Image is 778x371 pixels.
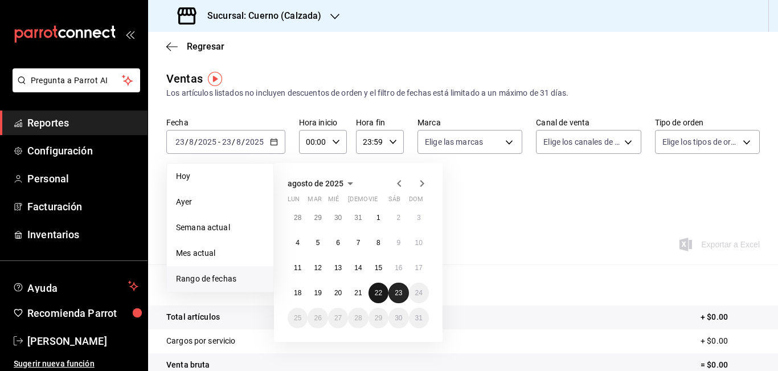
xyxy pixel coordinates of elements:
[348,207,368,228] button: 31 de julio de 2025
[13,68,140,92] button: Pregunta a Parrot AI
[388,233,408,253] button: 9 de agosto de 2025
[176,222,264,234] span: Semana actual
[208,72,222,86] img: Tooltip marker
[288,233,308,253] button: 4 de agosto de 2025
[176,170,264,182] span: Hoy
[245,137,264,146] input: ----
[294,289,301,297] abbr: 18 de agosto de 2025
[236,137,241,146] input: --
[334,214,342,222] abbr: 30 de julio de 2025
[409,283,429,303] button: 24 de agosto de 2025
[166,41,224,52] button: Regresar
[415,264,423,272] abbr: 17 de agosto de 2025
[415,239,423,247] abbr: 10 de agosto de 2025
[299,119,347,127] label: Hora inicio
[375,264,382,272] abbr: 15 de agosto de 2025
[189,137,194,146] input: --
[354,264,362,272] abbr: 14 de agosto de 2025
[701,359,760,371] p: = $0.00
[328,258,348,278] button: 13 de agosto de 2025
[328,195,339,207] abbr: miércoles
[166,87,760,99] div: Los artículos listados no incluyen descuentos de orden y el filtro de fechas está limitado a un m...
[288,258,308,278] button: 11 de agosto de 2025
[175,137,185,146] input: --
[395,289,402,297] abbr: 23 de agosto de 2025
[409,258,429,278] button: 17 de agosto de 2025
[314,289,321,297] abbr: 19 de agosto de 2025
[375,289,382,297] abbr: 22 de agosto de 2025
[396,214,400,222] abbr: 2 de agosto de 2025
[314,214,321,222] abbr: 29 de julio de 2025
[415,314,423,322] abbr: 31 de agosto de 2025
[348,233,368,253] button: 7 de agosto de 2025
[288,308,308,328] button: 25 de agosto de 2025
[308,207,327,228] button: 29 de julio de 2025
[395,314,402,322] abbr: 30 de agosto de 2025
[308,195,321,207] abbr: martes
[288,195,300,207] abbr: lunes
[328,308,348,328] button: 27 de agosto de 2025
[27,115,138,131] span: Reportes
[8,83,140,95] a: Pregunta a Parrot AI
[125,30,134,39] button: open_drawer_menu
[356,119,404,127] label: Hora fin
[543,136,620,148] span: Elige los canales de venta
[388,308,408,328] button: 30 de agosto de 2025
[328,207,348,228] button: 30 de julio de 2025
[376,239,380,247] abbr: 8 de agosto de 2025
[417,214,421,222] abbr: 3 de agosto de 2025
[368,195,378,207] abbr: viernes
[388,207,408,228] button: 2 de agosto de 2025
[232,137,235,146] span: /
[288,177,357,190] button: agosto de 2025
[417,119,522,127] label: Marca
[375,314,382,322] abbr: 29 de agosto de 2025
[31,75,122,87] span: Pregunta a Parrot AI
[334,314,342,322] abbr: 27 de agosto de 2025
[701,335,760,347] p: + $0.00
[166,335,236,347] p: Cargos por servicio
[222,137,232,146] input: --
[334,264,342,272] abbr: 13 de agosto de 2025
[395,264,402,272] abbr: 16 de agosto de 2025
[655,119,760,127] label: Tipo de orden
[336,239,340,247] abbr: 6 de agosto de 2025
[409,207,429,228] button: 3 de agosto de 2025
[176,273,264,285] span: Rango de fechas
[14,358,138,370] span: Sugerir nueva función
[348,308,368,328] button: 28 de agosto de 2025
[314,314,321,322] abbr: 26 de agosto de 2025
[701,311,760,323] p: + $0.00
[328,233,348,253] button: 6 de agosto de 2025
[27,227,138,242] span: Inventarios
[27,171,138,186] span: Personal
[368,308,388,328] button: 29 de agosto de 2025
[176,247,264,259] span: Mes actual
[388,258,408,278] button: 16 de agosto de 2025
[27,199,138,214] span: Facturación
[27,305,138,321] span: Recomienda Parrot
[185,137,189,146] span: /
[187,41,224,52] span: Regresar
[166,311,220,323] p: Total artículos
[348,195,415,207] abbr: jueves
[308,308,327,328] button: 26 de agosto de 2025
[176,196,264,208] span: Ayer
[296,239,300,247] abbr: 4 de agosto de 2025
[354,289,362,297] abbr: 21 de agosto de 2025
[368,233,388,253] button: 8 de agosto de 2025
[348,258,368,278] button: 14 de agosto de 2025
[241,137,245,146] span: /
[308,233,327,253] button: 5 de agosto de 2025
[368,258,388,278] button: 15 de agosto de 2025
[314,264,321,272] abbr: 12 de agosto de 2025
[288,179,343,188] span: agosto de 2025
[425,136,483,148] span: Elige las marcas
[316,239,320,247] abbr: 5 de agosto de 2025
[354,214,362,222] abbr: 31 de julio de 2025
[166,359,210,371] p: Venta bruta
[198,137,217,146] input: ----
[308,258,327,278] button: 12 de agosto de 2025
[166,119,285,127] label: Fecha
